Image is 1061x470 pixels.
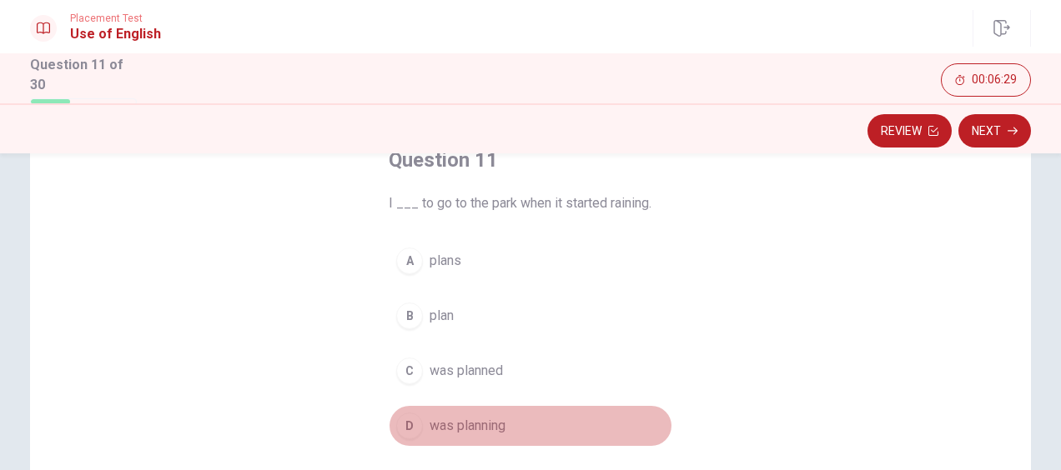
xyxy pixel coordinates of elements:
div: D [396,412,423,439]
button: Cwas planned [389,350,672,392]
div: A [396,247,423,274]
button: Aplans [389,240,672,282]
span: plans [430,251,461,271]
button: Review [867,114,952,147]
button: Bplan [389,295,672,337]
button: 00:06:29 [941,63,1031,97]
span: was planned [430,361,503,381]
h4: Question 11 [389,147,672,173]
span: was planning [430,416,505,436]
span: I ___ to go to the park when it started raining. [389,193,672,213]
span: plan [430,306,454,326]
h1: Question 11 of 30 [30,55,137,95]
div: C [396,357,423,384]
div: B [396,302,423,329]
button: Next [958,114,1031,147]
span: 00:06:29 [972,73,1017,87]
h1: Use of English [70,24,161,44]
span: Placement Test [70,12,161,24]
button: Dwas planning [389,405,672,447]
